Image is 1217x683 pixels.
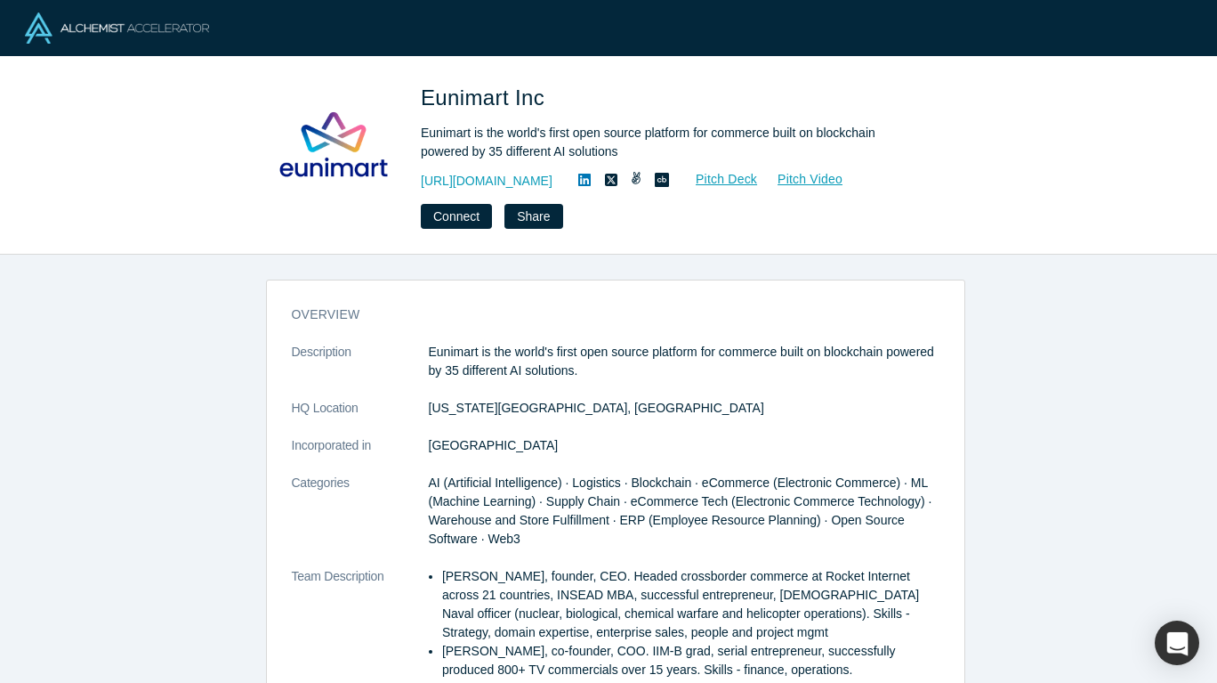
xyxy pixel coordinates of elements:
dt: Description [292,343,429,399]
dd: [GEOGRAPHIC_DATA] [429,436,939,455]
a: Pitch Deck [676,169,758,190]
a: Pitch Video [758,169,843,190]
li: [PERSON_NAME], co-founder, COO. IIM-B grad, serial entrepreneur, successfully produced 800+ TV co... [442,642,939,679]
dt: Categories [292,474,429,567]
button: Share [504,204,562,229]
dt: HQ Location [292,399,429,436]
img: Eunimart Inc's Logo [271,82,396,207]
span: AI (Artificial Intelligence) · Logistics · Blockchain · eCommerce (Electronic Commerce) · ML (Mac... [429,476,932,546]
li: [PERSON_NAME], founder, CEO. Headed crossborder commerce at Rocket Internet across 21 countries, ... [442,567,939,642]
dt: Incorporated in [292,436,429,474]
dd: [US_STATE][GEOGRAPHIC_DATA], [GEOGRAPHIC_DATA] [429,399,939,418]
span: Eunimart Inc [421,85,551,110]
h3: overview [292,305,915,324]
img: Alchemist Logo [25,12,209,44]
a: [URL][DOMAIN_NAME] [421,172,552,191]
button: Connect [421,204,492,229]
div: Eunimart is the world's first open source platform for commerce built on blockchain powered by 35... [421,124,919,161]
p: Eunimart is the world's first open source platform for commerce built on blockchain powered by 35... [429,343,939,380]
